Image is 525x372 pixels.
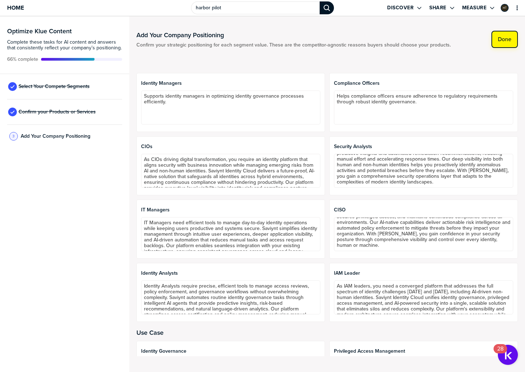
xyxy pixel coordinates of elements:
[334,348,513,354] span: Privileged Access Management
[141,154,320,188] textarea: As CIOs driving digital transformation, you require an identity platform that aligns security wit...
[334,217,513,251] textarea: CISOs face escalating risks from sophisticated threats and expanding attack surfaces, especially ...
[141,207,320,213] span: IT Managers
[191,1,320,14] input: Search Klue
[334,144,513,150] span: Security Analysts
[497,349,504,358] div: 28
[21,133,90,139] span: Add Your Company Positioning
[462,5,487,11] label: Measure
[7,57,38,62] span: Active
[498,36,511,43] label: Done
[501,5,508,11] img: d4cd14ab8eb2eb91e4ff96e77041a61d-sml.png
[141,217,320,251] textarea: IT Managers need efficient tools to manage day-to-day identity operations while keeping users pro...
[7,5,24,11] span: Home
[498,345,518,365] button: Open Resource Center, 28 new notifications
[136,42,451,48] span: Confirm your strategic positioning for each segment value. These are the competitor-agnostic reas...
[141,280,320,314] textarea: Identity Analysts require precise, efficient tools to manage access reviews, policy enforcement, ...
[7,39,122,51] span: Complete these tasks for AI content and answers that consistently reflect your company’s position...
[19,84,90,89] span: Select Your Compete Segments
[19,109,96,115] span: Confirm your Products or Services
[334,207,513,213] span: CISO
[141,270,320,276] span: Identity Analysts
[12,133,15,139] span: 3
[141,80,320,86] span: Identity Managers
[429,5,446,11] label: Share
[136,329,518,336] h2: Use Case
[334,280,513,314] textarea: As IAM leaders, you need a converged platform that addresses the full spectrum of identity challe...
[7,28,122,34] h3: Optimize Klue Content
[500,3,509,13] a: Edit Profile
[141,144,320,150] span: CIOs
[501,4,509,12] div: Henrique Teixeira
[334,154,513,188] textarea: Security Analysts rely on real-time insights and automation to detect and remediate identity-base...
[334,80,513,86] span: Compliance Officers
[334,90,513,124] textarea: Helps compliance officers ensure adherence to regulatory requirements through robust identity gov...
[491,31,518,48] button: Done
[141,90,320,124] textarea: Supports identity managers in optimizing identity governance processes efficiently.
[387,5,414,11] label: Discover
[136,31,451,39] h1: Add Your Company Positioning
[334,270,513,276] span: IAM leader
[320,1,334,14] div: Search Klue
[141,348,320,354] span: Identity Governance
